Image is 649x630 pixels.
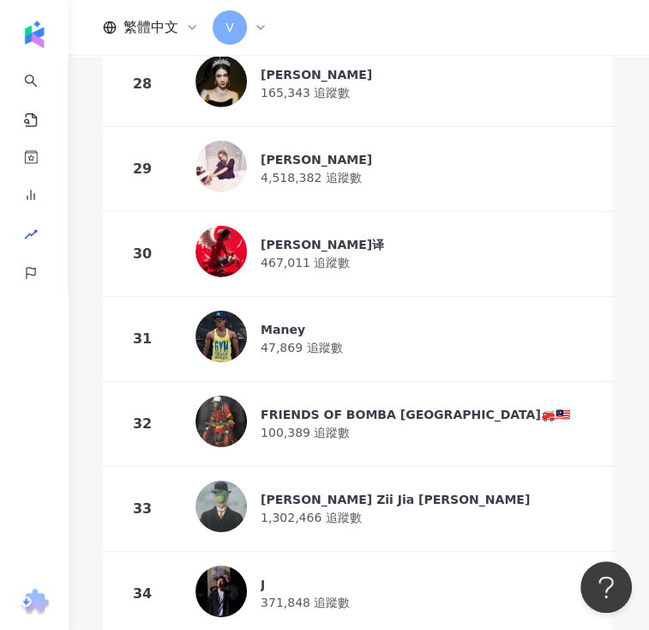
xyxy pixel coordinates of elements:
div: [PERSON_NAME]译 [261,236,384,253]
img: KOL Avatar [195,566,247,617]
div: 29 [117,158,168,179]
a: search [24,62,58,129]
div: [PERSON_NAME] [261,151,372,168]
span: 165,343 追蹤數 [261,86,350,100]
img: KOL Avatar [195,226,247,277]
img: KOL Avatar [195,481,247,532]
span: 1,302,466 追蹤數 [261,511,362,524]
span: rise [24,217,38,256]
img: KOL Avatar [195,56,247,107]
img: chrome extension [18,589,51,616]
div: 31 [117,328,168,349]
div: [PERSON_NAME] [261,66,372,83]
span: 467,011 追蹤數 [261,256,350,270]
span: 47,869 追蹤數 [261,341,342,354]
img: KOL Avatar [195,396,247,447]
span: V [225,18,234,37]
span: 371,848 追蹤數 [261,596,350,609]
iframe: Help Scout Beacon - Open [580,561,632,613]
div: FRIENDS OF BOMBA [GEOGRAPHIC_DATA]🚒🇲🇾 [261,406,570,423]
div: Maney [261,321,342,338]
div: 34 [117,583,168,604]
div: 30 [117,243,168,264]
img: logo icon [21,21,48,48]
img: KOL Avatar [195,311,247,362]
div: [PERSON_NAME] Zii Jia [PERSON_NAME] [261,491,530,508]
span: 100,389 追蹤數 [261,426,350,439]
div: 33 [117,498,168,519]
div: 28 [117,73,168,94]
div: J [261,576,350,593]
span: 4,518,382 追蹤數 [261,171,362,185]
img: KOL Avatar [195,141,247,192]
span: 繁體中文 [123,18,178,37]
div: 32 [117,413,168,434]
